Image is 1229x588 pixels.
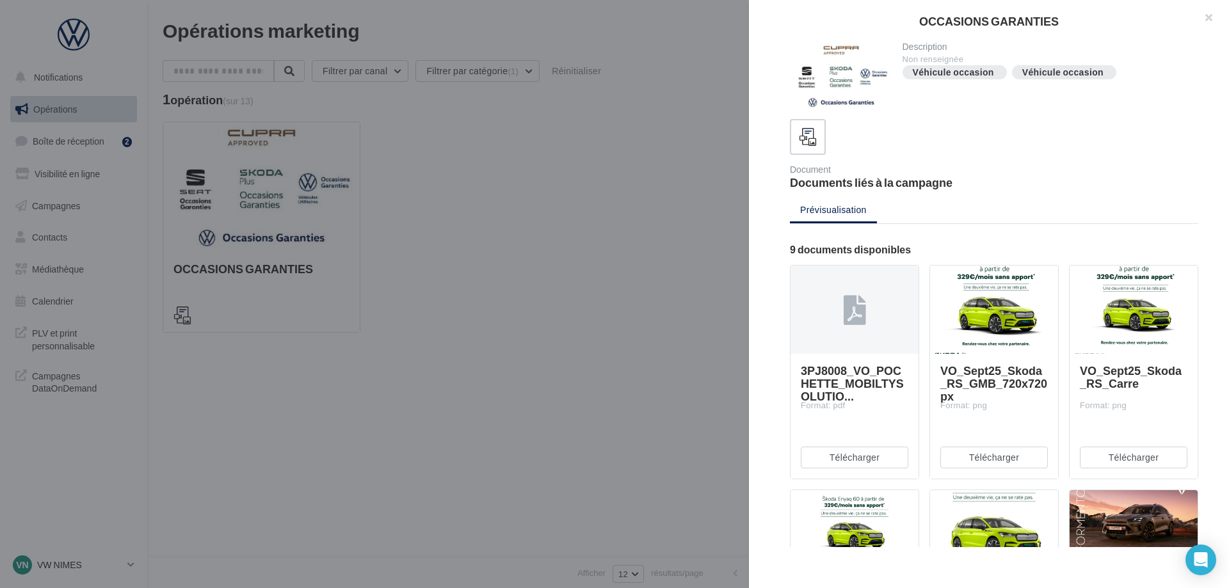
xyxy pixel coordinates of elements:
[940,447,1048,468] button: Télécharger
[1080,400,1187,411] div: Format: png
[1080,447,1187,468] button: Télécharger
[940,400,1048,411] div: Format: png
[790,177,989,188] div: Documents liés à la campagne
[913,68,994,77] div: Véhicule occasion
[801,447,908,468] button: Télécharger
[769,15,1209,27] div: OCCASIONS GARANTIES
[1185,544,1216,575] div: Open Intercom Messenger
[1022,68,1104,77] div: Véhicule occasion
[940,363,1047,403] span: VO_Sept25_Skoda_RS_GMB_720x720px
[801,400,908,411] div: Format: pdf
[790,244,1198,255] div: 9 documents disponibles
[790,165,989,174] div: Document
[801,363,904,403] span: 3PJ8008_VO_POCHETTE_MOBILTYSOLUTIO...
[903,42,1189,51] div: Description
[1080,363,1182,390] span: VO_Sept25_Skoda_RS_Carre
[903,54,1189,65] div: Non renseignée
